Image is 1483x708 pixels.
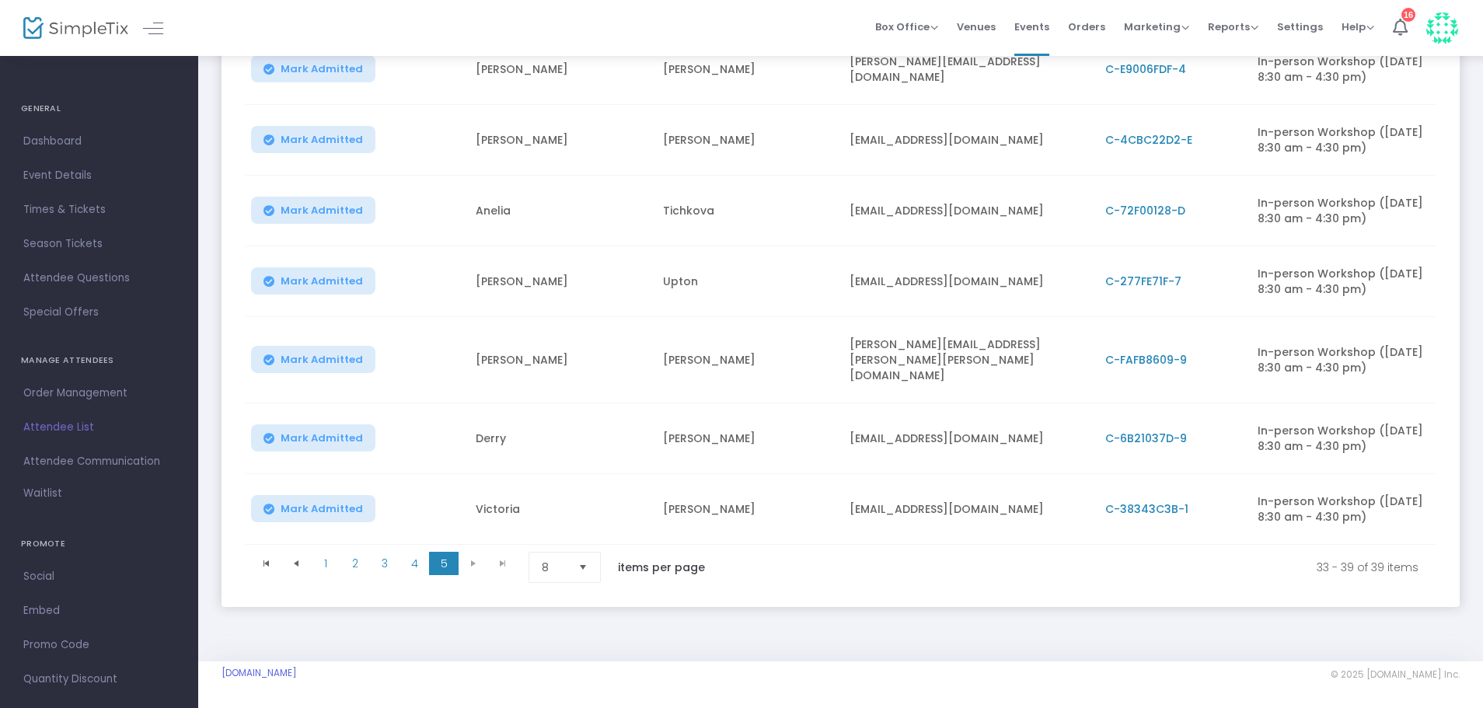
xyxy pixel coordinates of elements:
[738,552,1418,583] kendo-pager-info: 33 - 39 of 39 items
[618,560,705,575] label: items per page
[23,486,62,501] span: Waitlist
[466,474,654,545] td: Victoria
[1105,352,1187,368] span: C-FAFB8609-9
[1277,7,1323,47] span: Settings
[1105,274,1181,289] span: C-277FE71F-7
[251,495,375,522] button: Mark Admitted
[1068,7,1105,47] span: Orders
[23,669,175,689] span: Quantity Discount
[23,417,175,438] span: Attendee List
[875,19,938,34] span: Box Office
[23,302,175,323] span: Special Offers
[840,105,1095,176] td: [EMAIL_ADDRESS][DOMAIN_NAME]
[654,317,841,403] td: [PERSON_NAME]
[466,105,654,176] td: [PERSON_NAME]
[1248,474,1436,545] td: In-person Workshop ([DATE] 8:30 am - 4:30 pm)
[466,34,654,105] td: [PERSON_NAME]
[281,204,363,217] span: Mark Admitted
[466,317,654,403] td: [PERSON_NAME]
[23,200,175,220] span: Times & Tickets
[281,552,311,575] span: Go to the previous page
[1105,501,1188,517] span: C-38343C3B-1
[21,528,177,560] h4: PROMOTE
[654,105,841,176] td: [PERSON_NAME]
[840,317,1095,403] td: [PERSON_NAME][EMAIL_ADDRESS][PERSON_NAME][PERSON_NAME][DOMAIN_NAME]
[1248,34,1436,105] td: In-person Workshop ([DATE] 8:30 am - 4:30 pm)
[1105,132,1192,148] span: C-4CBC22D2-E
[251,267,375,295] button: Mark Admitted
[1105,203,1185,218] span: C-72F00128-D
[23,567,175,587] span: Social
[251,197,375,224] button: Mark Admitted
[23,268,175,288] span: Attendee Questions
[542,560,566,575] span: 8
[1014,7,1049,47] span: Events
[1342,19,1374,34] span: Help
[23,234,175,254] span: Season Tickets
[23,601,175,621] span: Embed
[1248,176,1436,246] td: In-person Workshop ([DATE] 8:30 am - 4:30 pm)
[466,176,654,246] td: Anelia
[370,552,400,575] span: Page 3
[23,166,175,186] span: Event Details
[23,383,175,403] span: Order Management
[251,126,375,153] button: Mark Admitted
[281,134,363,146] span: Mark Admitted
[311,552,340,575] span: Page 1
[572,553,594,582] button: Select
[251,346,375,373] button: Mark Admitted
[222,667,297,679] a: [DOMAIN_NAME]
[281,275,363,288] span: Mark Admitted
[340,552,370,575] span: Page 2
[281,503,363,515] span: Mark Admitted
[252,552,281,575] span: Go to the first page
[840,474,1095,545] td: [EMAIL_ADDRESS][DOMAIN_NAME]
[466,403,654,474] td: Derry
[23,452,175,472] span: Attendee Communication
[1124,19,1189,34] span: Marketing
[957,7,996,47] span: Venues
[840,246,1095,317] td: [EMAIL_ADDRESS][DOMAIN_NAME]
[654,34,841,105] td: [PERSON_NAME]
[1401,8,1415,22] div: 16
[251,424,375,452] button: Mark Admitted
[429,552,459,575] span: Page 5
[281,63,363,75] span: Mark Admitted
[654,474,841,545] td: [PERSON_NAME]
[1331,668,1460,681] span: © 2025 [DOMAIN_NAME] Inc.
[654,246,841,317] td: Upton
[1105,61,1186,77] span: C-E9006FDF-4
[1105,431,1187,446] span: C-6B21037D-9
[1248,403,1436,474] td: In-person Workshop ([DATE] 8:30 am - 4:30 pm)
[466,246,654,317] td: [PERSON_NAME]
[260,557,273,570] span: Go to the first page
[23,131,175,152] span: Dashboard
[23,635,175,655] span: Promo Code
[1248,317,1436,403] td: In-person Workshop ([DATE] 8:30 am - 4:30 pm)
[21,345,177,376] h4: MANAGE ATTENDEES
[840,403,1095,474] td: [EMAIL_ADDRESS][DOMAIN_NAME]
[654,403,841,474] td: [PERSON_NAME]
[1248,246,1436,317] td: In-person Workshop ([DATE] 8:30 am - 4:30 pm)
[400,552,429,575] span: Page 4
[281,432,363,445] span: Mark Admitted
[654,176,841,246] td: Tichkova
[1208,19,1258,34] span: Reports
[251,55,375,82] button: Mark Admitted
[1248,105,1436,176] td: In-person Workshop ([DATE] 8:30 am - 4:30 pm)
[290,557,302,570] span: Go to the previous page
[840,34,1095,105] td: [PERSON_NAME][EMAIL_ADDRESS][DOMAIN_NAME]
[840,176,1095,246] td: [EMAIL_ADDRESS][DOMAIN_NAME]
[21,93,177,124] h4: GENERAL
[281,354,363,366] span: Mark Admitted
